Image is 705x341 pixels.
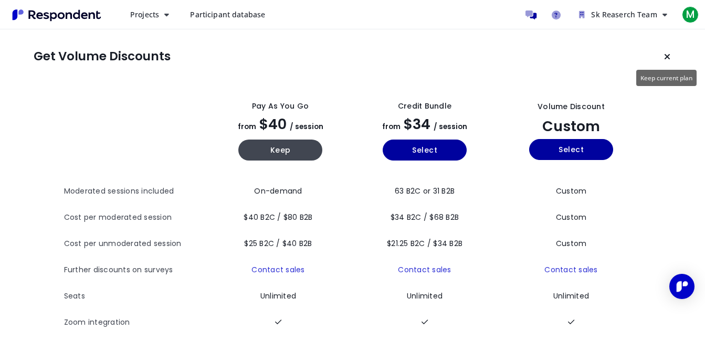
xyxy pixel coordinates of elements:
[398,101,451,112] div: Credit Bundle
[542,116,600,136] span: Custom
[130,9,159,19] span: Projects
[64,178,208,205] th: Moderated sessions included
[64,257,208,283] th: Further discounts on surveys
[556,238,587,249] span: Custom
[434,122,467,132] span: / session
[259,114,287,134] span: $40
[238,122,256,132] span: from
[407,291,443,301] span: Unlimited
[251,264,304,275] a: Contact sales
[252,101,309,112] div: Pay as you go
[64,310,208,336] th: Zoom integration
[190,9,265,19] span: Participant database
[64,231,208,257] th: Cost per unmoderated session
[64,283,208,310] th: Seats
[538,101,605,112] div: Volume Discount
[657,46,678,67] button: Keep current plan
[545,4,566,25] a: Help and support
[64,205,208,231] th: Cost per moderated session
[244,212,312,222] span: $40 B2C / $80 B2B
[680,5,701,24] button: M
[260,291,296,301] span: Unlimited
[553,291,589,301] span: Unlimited
[387,238,462,249] span: $21.25 B2C / $34 B2B
[382,122,401,132] span: from
[544,264,597,275] a: Contact sales
[591,9,657,19] span: Sk Reaserch Team
[556,186,587,196] span: Custom
[529,139,613,160] button: Select yearly custom_static plan
[520,4,541,25] a: Message participants
[682,6,699,23] span: M
[571,5,676,24] button: Sk Reaserch Team
[395,186,455,196] span: 63 B2C or 31 B2B
[244,238,312,249] span: $25 B2C / $40 B2B
[640,73,692,82] span: Keep current plan
[238,140,322,161] button: Keep current yearly payg plan
[398,264,451,275] a: Contact sales
[122,5,177,24] button: Projects
[383,140,467,161] button: Select yearly basic plan
[8,6,105,24] img: Respondent
[391,212,459,222] span: $34 B2C / $68 B2B
[556,212,587,222] span: Custom
[34,49,171,64] h1: Get Volume Discounts
[290,122,323,132] span: / session
[182,5,273,24] a: Participant database
[404,114,430,134] span: $34
[254,186,302,196] span: On-demand
[669,274,695,299] div: Open Intercom Messenger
